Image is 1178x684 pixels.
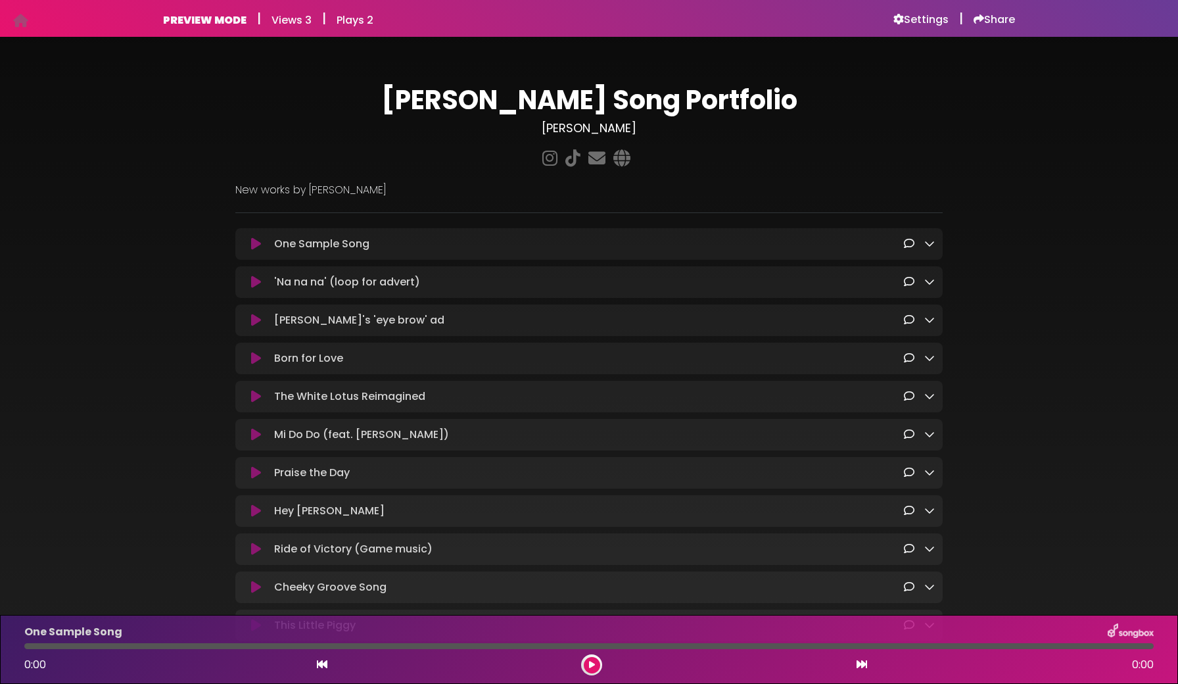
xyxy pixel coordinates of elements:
p: One Sample Song [274,236,369,252]
p: Born for Love [274,351,343,366]
p: New works by [PERSON_NAME] [235,182,943,198]
p: One Sample Song [24,624,122,640]
a: Settings [893,13,949,26]
h6: Views 3 [271,14,312,26]
h6: Plays 2 [337,14,373,26]
h6: PREVIEW MODE [163,14,247,26]
p: Cheeky Groove Song [274,579,387,595]
p: 'Na na na' (loop for advert) [274,274,420,290]
h3: [PERSON_NAME] [235,121,943,135]
p: [PERSON_NAME]'s 'eye brow' ad [274,312,444,328]
span: 0:00 [24,657,46,672]
p: Praise the Day [274,465,350,481]
span: 0:00 [1132,657,1154,673]
p: Ride of Victory (Game music) [274,541,433,557]
p: Hey [PERSON_NAME] [274,503,385,519]
img: songbox-logo-white.png [1108,623,1154,641]
a: Share [974,13,1015,26]
h5: | [322,11,326,26]
h5: | [959,11,963,26]
h5: | [257,11,261,26]
h1: [PERSON_NAME] Song Portfolio [235,84,943,116]
p: Mi Do Do (feat. [PERSON_NAME]) [274,427,449,443]
p: The White Lotus Reimagined [274,389,425,404]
